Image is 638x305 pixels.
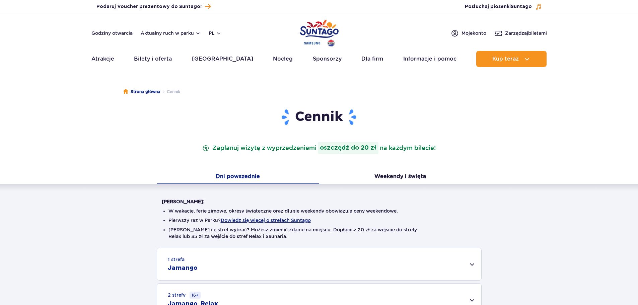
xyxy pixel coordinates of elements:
p: Zaplanuj wizytę z wyprzedzeniem na każdym bilecie! [201,142,437,154]
small: 1 strefa [168,256,185,263]
span: Posłuchaj piosenki [465,3,532,10]
button: Dni powszednie [157,170,319,184]
a: Sponsorzy [313,51,342,67]
a: Bilety i oferta [134,51,172,67]
a: Atrakcje [91,51,114,67]
small: 16+ [190,292,201,299]
button: Aktualny ruch w parku [141,30,201,36]
a: Dla firm [361,51,383,67]
button: Dowiedz się więcej o strefach Suntago [221,218,311,223]
a: Park of Poland [300,17,339,48]
a: Nocleg [273,51,293,67]
span: Podaruj Voucher prezentowy do Suntago! [96,3,202,10]
button: pl [209,30,221,36]
a: Strona główna [123,88,160,95]
button: Weekendy i święta [319,170,482,184]
span: Moje konto [462,30,486,36]
a: [GEOGRAPHIC_DATA] [192,51,253,67]
button: Kup teraz [476,51,547,67]
li: Pierwszy raz w Parku? [168,217,470,224]
span: Zarządzaj biletami [505,30,547,36]
a: Godziny otwarcia [91,30,133,36]
li: W wakacje, ferie zimowe, okresy świąteczne oraz długie weekendy obowiązują ceny weekendowe. [168,208,470,214]
a: Zarządzajbiletami [494,29,547,37]
button: Posłuchaj piosenkiSuntago [465,3,542,10]
strong: oszczędź do 20 zł [318,142,378,154]
a: Informacje i pomoc [403,51,456,67]
strong: [PERSON_NAME]: [162,199,204,204]
small: 2 strefy [168,292,201,299]
li: [PERSON_NAME] ile stref wybrać? Możesz zmienić zdanie na miejscu. Dopłacisz 20 zł za wejście do s... [168,226,470,240]
span: Suntago [511,4,532,9]
h2: Jamango [168,264,198,272]
a: Mojekonto [451,29,486,37]
li: Cennik [160,88,180,95]
span: Kup teraz [492,56,519,62]
a: Podaruj Voucher prezentowy do Suntago! [96,2,211,11]
h1: Cennik [162,108,477,126]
